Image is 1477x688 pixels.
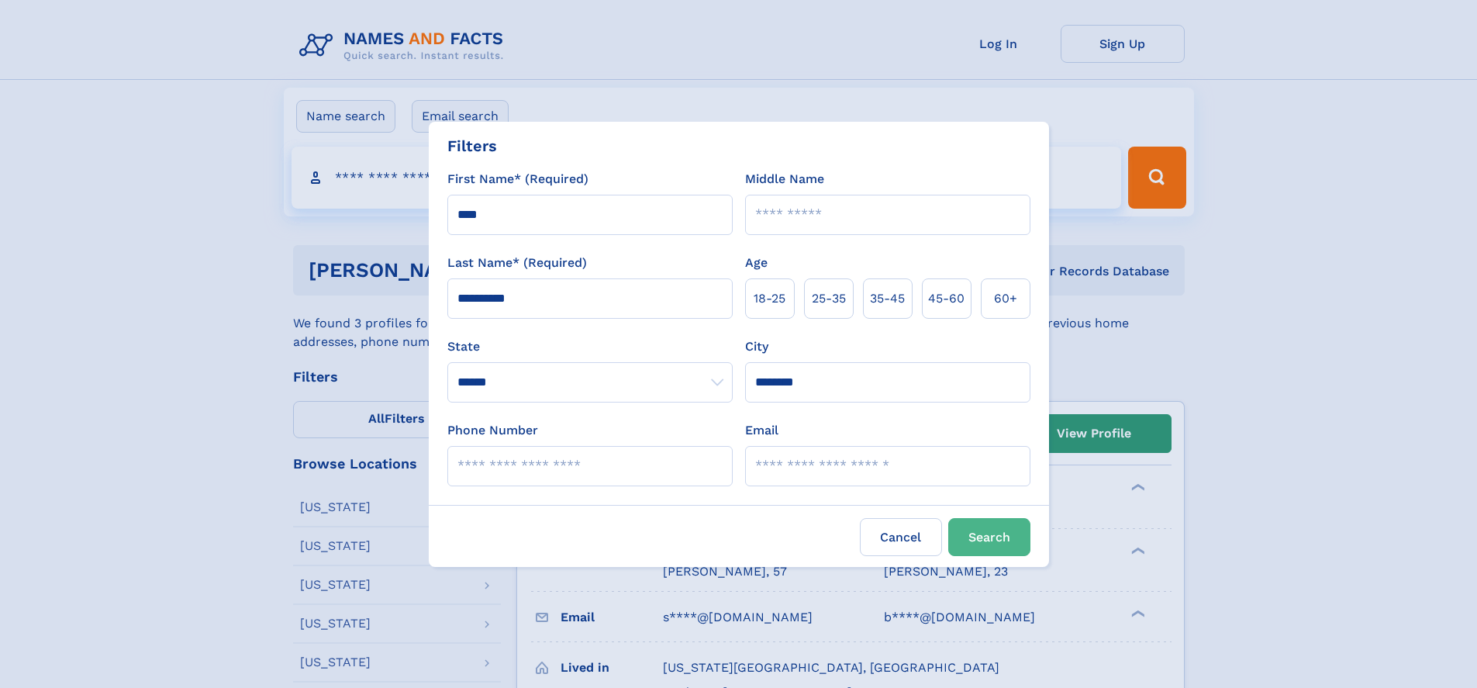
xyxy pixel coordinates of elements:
[928,289,965,308] span: 45‑60
[447,134,497,157] div: Filters
[745,421,778,440] label: Email
[745,254,768,272] label: Age
[870,289,905,308] span: 35‑45
[812,289,846,308] span: 25‑35
[754,289,785,308] span: 18‑25
[948,518,1030,556] button: Search
[745,170,824,188] label: Middle Name
[860,518,942,556] label: Cancel
[994,289,1017,308] span: 60+
[745,337,768,356] label: City
[447,254,587,272] label: Last Name* (Required)
[447,170,588,188] label: First Name* (Required)
[447,421,538,440] label: Phone Number
[447,337,733,356] label: State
